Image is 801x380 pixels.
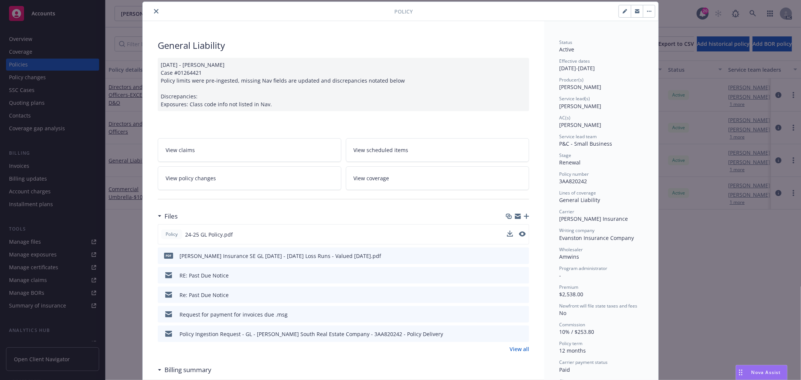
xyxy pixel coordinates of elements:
div: General Liability [158,39,529,52]
span: View coverage [354,174,389,182]
span: Effective dates [559,58,590,64]
span: Nova Assist [751,369,781,375]
span: Amwins [559,253,579,260]
button: download file [507,330,513,338]
button: download file [507,271,513,279]
span: pdf [164,253,173,258]
span: Writing company [559,227,594,234]
span: Renewal [559,159,581,166]
span: Program administrator [559,265,607,271]
h3: Files [164,211,178,221]
a: View coverage [346,166,529,190]
span: 24-25 GL Policy.pdf [185,231,233,238]
button: preview file [519,291,526,299]
span: Carrier payment status [559,359,608,365]
span: General Liability [559,196,600,204]
button: preview file [519,231,526,237]
span: 3AA820242 [559,178,587,185]
span: Service lead team [559,133,597,140]
span: Wholesaler [559,246,583,253]
span: AC(s) [559,115,570,121]
div: Billing summary [158,365,211,375]
button: close [152,7,161,16]
div: Re: Past Due Notice [180,291,229,299]
span: Policy [394,8,413,15]
span: Status [559,39,572,45]
a: View scheduled items [346,138,529,162]
div: RE: Past Due Notice [180,271,229,279]
span: Evanston Insurance Company [559,234,634,241]
span: View claims [166,146,195,154]
div: Policy Ingestion Request - GL - [PERSON_NAME] South Real Estate Company - 3AA820242 - Policy Deli... [180,330,443,338]
span: - [559,272,561,279]
span: Stage [559,152,571,158]
span: View scheduled items [354,146,409,154]
div: [DATE] - [PERSON_NAME] Case #01264421 Policy limits were pre-ingested, missing Nav fields are upd... [158,58,529,111]
span: 12 months [559,347,586,354]
div: [PERSON_NAME] Insurance SE GL [DATE] - [DATE] Loss Runs - Valued [DATE].pdf [180,252,381,260]
h3: Billing summary [164,365,211,375]
button: preview file [519,330,526,338]
div: Request for payment for invoices due .msg [180,311,288,318]
span: Lines of coverage [559,190,596,196]
div: Drag to move [736,365,745,380]
div: [DATE] - [DATE] [559,58,643,72]
span: 10% / $253.80 [559,328,594,335]
span: Active [559,46,574,53]
span: [PERSON_NAME] Insurance [559,215,628,222]
span: Policy term [559,340,582,347]
button: download file [507,231,513,238]
span: Producer(s) [559,77,584,83]
span: Service lead(s) [559,95,590,102]
span: [PERSON_NAME] [559,83,601,90]
span: Carrier [559,208,574,215]
span: No [559,309,566,317]
a: View policy changes [158,166,341,190]
button: download file [507,252,513,260]
span: Policy [164,231,179,238]
span: [PERSON_NAME] [559,103,601,110]
button: download file [507,311,513,318]
span: Policy number [559,171,589,177]
span: [PERSON_NAME] [559,121,601,128]
button: download file [507,231,513,237]
button: preview file [519,311,526,318]
a: View claims [158,138,341,162]
span: Premium [559,284,578,290]
span: View policy changes [166,174,216,182]
a: View all [510,345,529,353]
button: Nova Assist [736,365,787,380]
span: Newfront will file state taxes and fees [559,303,637,309]
button: preview file [519,231,526,238]
button: preview file [519,252,526,260]
div: Files [158,211,178,221]
span: $2,538.00 [559,291,583,298]
span: Commission [559,321,585,328]
button: download file [507,291,513,299]
span: P&C - Small Business [559,140,612,147]
button: preview file [519,271,526,279]
span: Paid [559,366,570,373]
